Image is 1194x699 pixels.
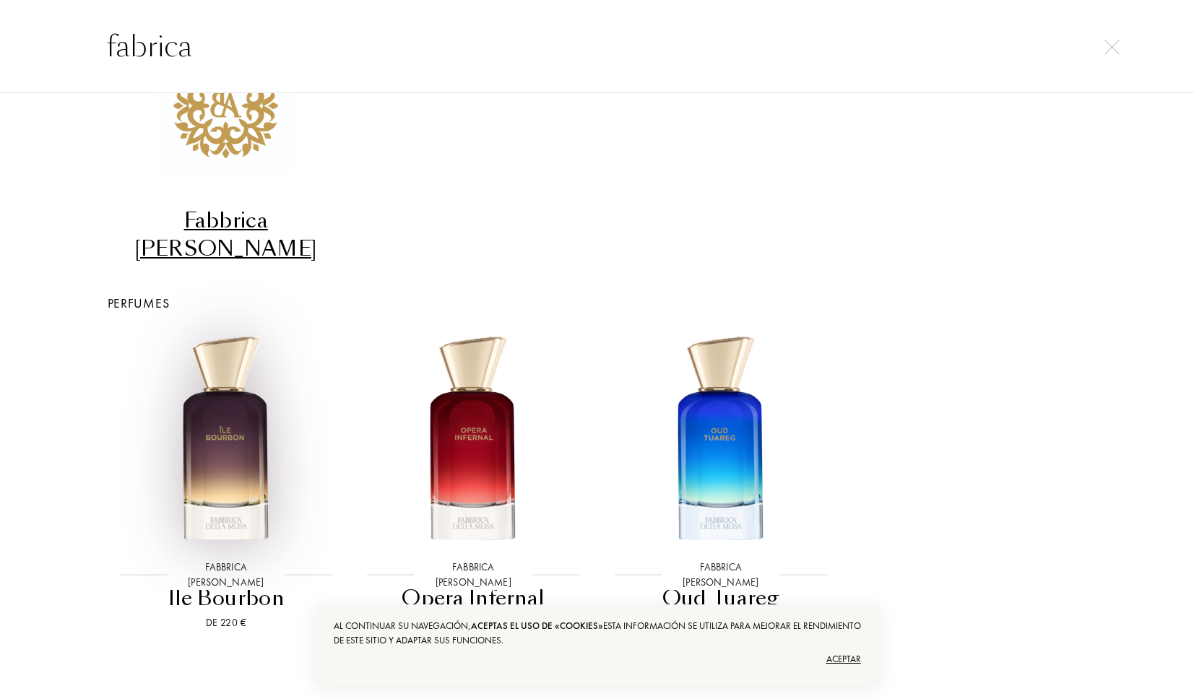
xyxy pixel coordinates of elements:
[415,560,532,590] div: Fabbrica [PERSON_NAME]
[115,329,337,551] img: Île Bourbon
[108,207,345,264] div: Fabbrica [PERSON_NAME]
[334,619,861,648] div: Al continuar su navegación, Esta información se utiliza para mejorar el rendimiento de este sitio...
[103,313,350,648] a: Île BourbonFabbrica [PERSON_NAME]Île BourbonDe 220 €
[355,584,592,612] div: Opera Infernal
[610,329,832,551] img: Oud Tuareg
[1104,40,1120,55] img: cross.svg
[362,329,584,551] img: Opera Infernal
[92,293,1103,313] div: Perfumes
[350,313,597,648] a: Opera InfernalFabbrica [PERSON_NAME]Opera InfernalDe 220 €
[662,560,779,590] div: Fabbrica [PERSON_NAME]
[143,23,308,188] img: Fabbrica Della Musa
[597,313,845,648] a: Oud TuaregFabbrica [PERSON_NAME]Oud TuaregDe 250 €
[603,584,839,612] div: Oud Tuareg
[103,1,350,264] a: Fabbrica Della MusaFabbrica [PERSON_NAME]
[471,620,603,632] span: aceptas el uso de «cookies»
[108,615,345,630] div: De 220 €
[108,584,345,612] div: Île Bourbon
[77,25,1117,68] input: Buscar
[167,560,285,590] div: Fabbrica [PERSON_NAME]
[334,648,861,671] div: Aceptar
